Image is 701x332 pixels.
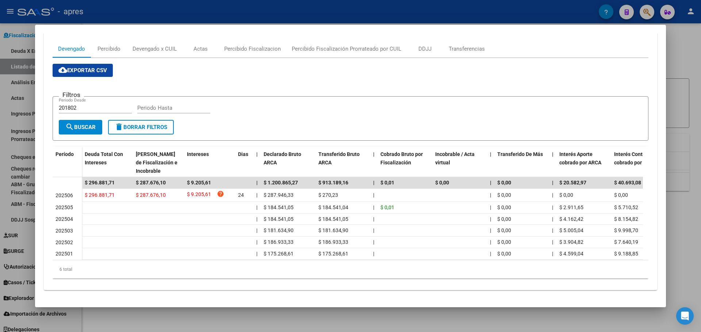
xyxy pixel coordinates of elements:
span: Exportar CSV [58,67,107,74]
span: | [490,216,491,222]
span: $ 8.154,82 [614,216,638,222]
span: Interés Aporte cobrado por ARCA [559,151,601,165]
span: 202502 [55,239,73,245]
span: | [490,227,491,233]
div: Percibido Fiscalización Prorrateado por CUIL [292,45,401,53]
datatable-header-cell: Período [53,147,82,177]
span: $ 0,00 [497,216,511,222]
div: Actas [194,45,208,53]
span: $ 40.693,08 [614,180,641,185]
span: $ 184.541,05 [264,216,294,222]
div: Devengado x CUIL [133,45,177,53]
span: $ 175.268,61 [318,251,348,257]
span: Interés Contribución cobrado por ARCA [614,151,662,165]
span: $ 175.268,61 [264,251,294,257]
span: $ 287.676,10 [136,180,166,185]
div: 6 total [53,260,648,278]
span: $ 287.676,10 [136,192,166,198]
span: | [373,251,374,257]
div: Devengado [58,45,85,53]
span: [PERSON_NAME] de Fiscalización e Incobrable [136,151,177,174]
span: | [373,151,375,157]
div: Percibido [97,45,120,53]
span: $ 2.911,65 [559,204,583,210]
span: 202506 [55,192,73,198]
span: | [552,180,553,185]
span: | [256,251,257,257]
span: $ 287.946,33 [264,192,294,198]
span: | [552,204,553,210]
datatable-header-cell: Transferido De Más [494,147,549,179]
button: Exportar CSV [53,64,113,77]
datatable-header-cell: Interés Contribución cobrado por ARCA [611,147,666,179]
span: | [256,216,257,222]
span: | [490,180,491,185]
span: $ 184.541,05 [264,204,294,210]
span: $ 296.881,71 [85,192,115,198]
span: | [373,180,375,185]
datatable-header-cell: | [549,147,556,179]
datatable-header-cell: Cobrado Bruto por Fiscalización [378,147,432,179]
datatable-header-cell: | [253,147,261,179]
button: Buscar [59,120,102,134]
span: $ 184.541,04 [318,204,348,210]
span: | [256,227,257,233]
span: $ 1.200.865,27 [264,180,298,185]
span: Transferido Bruto ARCA [318,151,360,165]
datatable-header-cell: Declarado Bruto ARCA [261,147,315,179]
span: | [552,239,553,245]
datatable-header-cell: | [487,147,494,179]
span: 202505 [55,204,73,210]
span: $ 0,00 [497,204,511,210]
span: $ 0,00 [614,192,628,198]
datatable-header-cell: Interés Aporte cobrado por ARCA [556,147,611,179]
span: | [490,204,491,210]
span: $ 0,01 [380,180,394,185]
span: | [373,216,374,222]
span: $ 9.205,61 [187,180,211,185]
span: | [256,239,257,245]
mat-icon: delete [115,122,123,131]
span: | [256,151,258,157]
span: $ 20.582,97 [559,180,586,185]
span: | [373,227,374,233]
span: 202504 [55,216,73,222]
span: $ 0,00 [497,192,511,198]
span: $ 0,00 [559,192,573,198]
mat-icon: search [65,122,74,131]
span: $ 913.189,16 [318,180,348,185]
span: | [490,192,491,198]
div: Aportes y Contribuciones de la Empresa: 33639308109 [44,34,657,290]
span: Deuda Total Con Intereses [85,151,123,165]
span: | [490,239,491,245]
div: Transferencias [449,45,485,53]
span: | [552,151,553,157]
span: Intereses [187,151,209,157]
datatable-header-cell: | [370,147,378,179]
span: Cobrado Bruto por Fiscalización [380,151,423,165]
span: | [373,204,374,210]
span: $ 7.640,19 [614,239,638,245]
span: $ 181.634,90 [264,227,294,233]
span: $ 0,00 [497,251,511,257]
h3: Filtros [59,91,84,99]
span: $ 181.634,90 [318,227,348,233]
span: Buscar [65,124,96,130]
span: $ 270,23 [318,192,338,198]
datatable-header-cell: Deuda Total Con Intereses [82,147,133,179]
span: $ 9.998,70 [614,227,638,233]
button: Borrar Filtros [108,120,174,134]
datatable-header-cell: Incobrable / Acta virtual [432,147,487,179]
span: Declarado Bruto ARCA [264,151,301,165]
span: $ 0,00 [435,180,449,185]
span: $ 4.599,04 [559,251,583,257]
span: | [490,151,491,157]
span: 24 [238,192,244,198]
span: Incobrable / Acta virtual [435,151,475,165]
span: Transferido De Más [497,151,543,157]
span: $ 9.205,61 [187,190,211,200]
span: $ 0,00 [497,180,511,185]
span: $ 9.188,85 [614,251,638,257]
span: $ 5.005,04 [559,227,583,233]
span: 202503 [55,228,73,234]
